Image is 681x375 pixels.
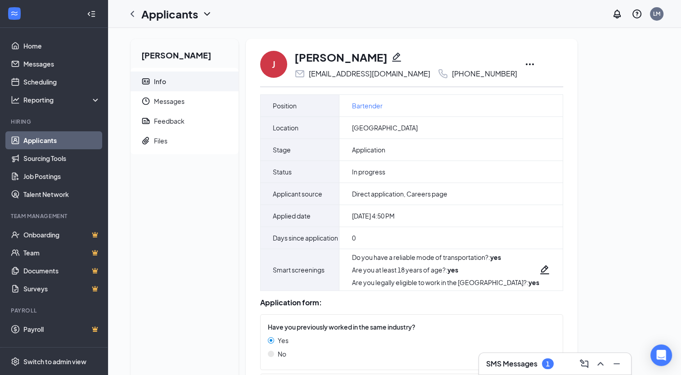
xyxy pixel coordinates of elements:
svg: Clock [141,97,150,106]
svg: ComposeMessage [579,358,590,369]
div: LM [653,10,660,18]
a: ClockMessages [131,91,239,111]
div: Application form: [260,298,563,307]
span: 0 [352,233,356,242]
a: Scheduling [23,73,100,91]
span: In progress [352,167,385,176]
span: Status [273,166,292,177]
svg: Minimize [611,358,622,369]
svg: ChevronDown [202,9,212,19]
span: Location [273,122,298,133]
div: Feedback [154,116,185,125]
svg: Analysis [11,95,20,104]
span: Messages [154,91,231,111]
svg: Ellipses [524,59,535,70]
a: OnboardingCrown [23,226,100,244]
h1: Applicants [141,6,198,22]
div: Switch to admin view [23,357,86,366]
svg: QuestionInfo [631,9,642,19]
a: DocumentsCrown [23,262,100,280]
strong: yes [447,266,458,274]
svg: Report [141,116,150,125]
div: Are you legally eligible to work in the [GEOGRAPHIC_DATA]? : [352,278,539,287]
a: TeamCrown [23,244,100,262]
span: [GEOGRAPHIC_DATA] [352,123,418,132]
div: Open Intercom Messenger [650,344,672,366]
svg: ChevronLeft [127,9,138,19]
div: Files [154,136,167,145]
div: Payroll [11,307,99,314]
a: PaperclipFiles [131,131,239,151]
div: Info [154,77,166,86]
span: Stage [273,144,291,155]
a: Job Postings [23,167,100,185]
button: ChevronUp [593,357,608,371]
div: Reporting [23,95,101,104]
span: Applied date [273,210,311,221]
svg: Phone [437,68,448,79]
a: Sourcing Tools [23,149,100,167]
strong: yes [490,253,501,261]
span: Yes [278,335,289,345]
svg: Email [294,68,305,79]
h2: [PERSON_NAME] [131,39,239,68]
button: Minimize [609,357,624,371]
a: Talent Network [23,185,100,203]
span: Direct application, Careers page [352,189,447,198]
div: Team Management [11,212,99,220]
div: [EMAIL_ADDRESS][DOMAIN_NAME] [309,69,430,78]
span: Position [273,100,297,111]
svg: Notifications [612,9,622,19]
svg: Collapse [87,9,96,18]
div: J [272,58,275,71]
strong: yes [528,278,539,286]
span: [DATE] 4:50 PM [352,211,395,220]
a: ReportFeedback [131,111,239,131]
a: Home [23,37,100,55]
div: Are you at least 18 years of age? : [352,265,539,274]
span: Smart screenings [273,264,325,275]
a: Messages [23,55,100,73]
h1: [PERSON_NAME] [294,49,388,65]
div: 1 [546,360,550,368]
span: Application [352,145,385,154]
span: Have you previously worked in the same industry? [268,322,415,332]
button: ComposeMessage [577,357,591,371]
svg: Settings [11,357,20,366]
svg: Pencil [391,52,402,62]
div: Do you have a reliable mode of transportation? : [352,253,539,262]
span: Days since application [273,232,338,243]
span: No [278,349,286,359]
svg: Pencil [539,264,550,275]
svg: ContactCard [141,77,150,86]
div: [PHONE_NUMBER] [452,69,517,78]
span: Applicant source [273,188,322,199]
svg: WorkstreamLogo [10,9,19,18]
a: ContactCardInfo [131,71,239,91]
a: Applicants [23,131,100,149]
div: Hiring [11,118,99,125]
svg: Paperclip [141,136,150,145]
h3: SMS Messages [486,359,537,369]
a: Bartender [352,101,383,111]
a: PayrollCrown [23,320,100,338]
a: SurveysCrown [23,280,100,298]
svg: ChevronUp [595,358,606,369]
